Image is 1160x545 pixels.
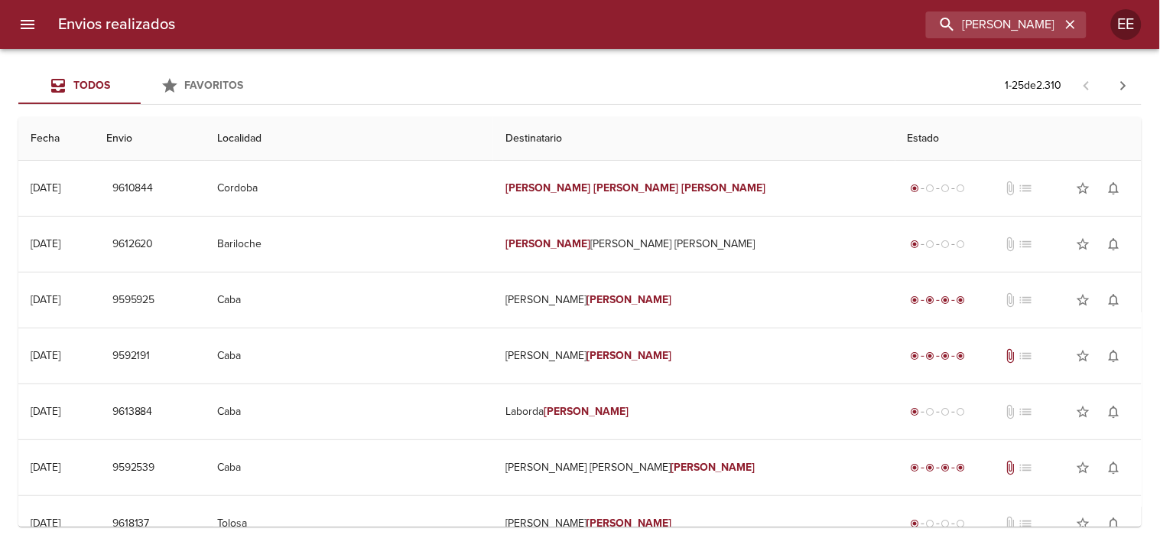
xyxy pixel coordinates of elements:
[926,351,935,361] span: radio_button_checked
[505,237,590,250] em: [PERSON_NAME]
[1068,452,1099,483] button: Agregar a favoritos
[205,161,493,216] td: Cordoba
[1003,516,1019,531] span: No tiene documentos adjuntos
[926,407,935,416] span: radio_button_unchecked
[112,291,155,310] span: 9595925
[586,349,671,362] em: [PERSON_NAME]
[31,293,60,306] div: [DATE]
[205,384,493,439] td: Caba
[31,349,60,362] div: [DATE]
[941,240,950,249] span: radio_button_unchecked
[112,514,150,534] span: 9618137
[1106,516,1122,531] span: notifications_none
[112,459,155,478] span: 9592539
[106,454,161,482] button: 9592539
[1003,404,1019,419] span: No tiene documentos adjuntos
[1076,181,1091,196] span: star_border
[505,181,590,194] em: [PERSON_NAME]
[1106,348,1122,364] span: notifications_none
[957,351,966,361] span: radio_button_checked
[926,463,935,472] span: radio_button_checked
[1099,452,1129,483] button: Activar notificaciones
[1076,516,1091,531] span: star_border
[205,217,493,272] td: Bariloche
[1068,508,1099,539] button: Agregar a favoritos
[1019,516,1034,531] span: No tiene pedido asociado
[586,293,671,306] em: [PERSON_NAME]
[957,407,966,416] span: radio_button_unchecked
[112,403,153,422] span: 9613884
[1003,181,1019,196] span: No tiene documentos adjuntos
[1099,508,1129,539] button: Activar notificaciones
[1106,404,1122,419] span: notifications_none
[926,240,935,249] span: radio_button_unchecked
[957,519,966,528] span: radio_button_unchecked
[1003,460,1019,475] span: Tiene documentos adjuntos
[493,328,895,383] td: [PERSON_NAME]
[544,405,629,418] em: [PERSON_NAME]
[1068,77,1105,93] span: Pagina anterior
[1076,292,1091,308] span: star_border
[1099,397,1129,427] button: Activar notificaciones
[1106,460,1122,475] span: notifications_none
[9,6,46,43] button: menu
[911,463,920,472] span: radio_button_checked
[1111,9,1142,40] div: Abrir información de usuario
[1019,181,1034,196] span: No tiene pedido asociado
[671,461,755,474] em: [PERSON_NAME]
[31,237,60,250] div: [DATE]
[1106,237,1122,252] span: notifications_none
[1003,292,1019,308] span: No tiene documentos adjuntos
[1003,237,1019,252] span: No tiene documentos adjuntos
[911,407,920,416] span: radio_button_checked
[1099,173,1129,204] button: Activar notificaciones
[957,463,966,472] span: radio_button_checked
[911,240,920,249] span: radio_button_checked
[1105,67,1142,104] span: Pagina siguiente
[593,181,678,194] em: [PERSON_NAME]
[1019,292,1034,308] span: No tiene pedido asociado
[908,292,969,308] div: Entregado
[926,519,935,528] span: radio_button_unchecked
[205,272,493,328] td: Caba
[112,179,154,198] span: 9610844
[106,398,159,426] button: 9613884
[31,517,60,530] div: [DATE]
[908,181,969,196] div: Generado
[911,351,920,361] span: radio_button_checked
[1076,237,1091,252] span: star_border
[1068,285,1099,315] button: Agregar a favoritos
[1003,348,1019,364] span: Tiene documentos adjuntos
[1106,181,1122,196] span: notifications_none
[895,117,1142,161] th: Estado
[106,175,160,203] button: 9610844
[106,286,161,315] button: 9595925
[493,117,895,161] th: Destinatario
[58,12,175,37] h6: Envios realizados
[1068,229,1099,259] button: Agregar a favoritos
[911,184,920,193] span: radio_button_checked
[31,181,60,194] div: [DATE]
[908,460,969,475] div: Entregado
[1019,237,1034,252] span: No tiene pedido asociado
[493,440,895,495] td: [PERSON_NAME] [PERSON_NAME]
[31,405,60,418] div: [DATE]
[957,240,966,249] span: radio_button_unchecked
[18,67,263,104] div: Tabs Envios
[73,79,110,92] span: Todos
[205,440,493,495] td: Caba
[1068,397,1099,427] button: Agregar a favoritos
[926,295,935,305] span: radio_button_checked
[1076,404,1091,419] span: star_border
[1076,348,1091,364] span: star_border
[908,516,969,531] div: Generado
[1068,341,1099,371] button: Agregar a favoritos
[1019,348,1034,364] span: No tiene pedido asociado
[1111,9,1142,40] div: EE
[112,347,151,366] span: 9592191
[941,184,950,193] span: radio_button_unchecked
[908,348,969,364] div: Entregado
[941,407,950,416] span: radio_button_unchecked
[586,517,671,530] em: [PERSON_NAME]
[493,217,895,272] td: [PERSON_NAME] [PERSON_NAME]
